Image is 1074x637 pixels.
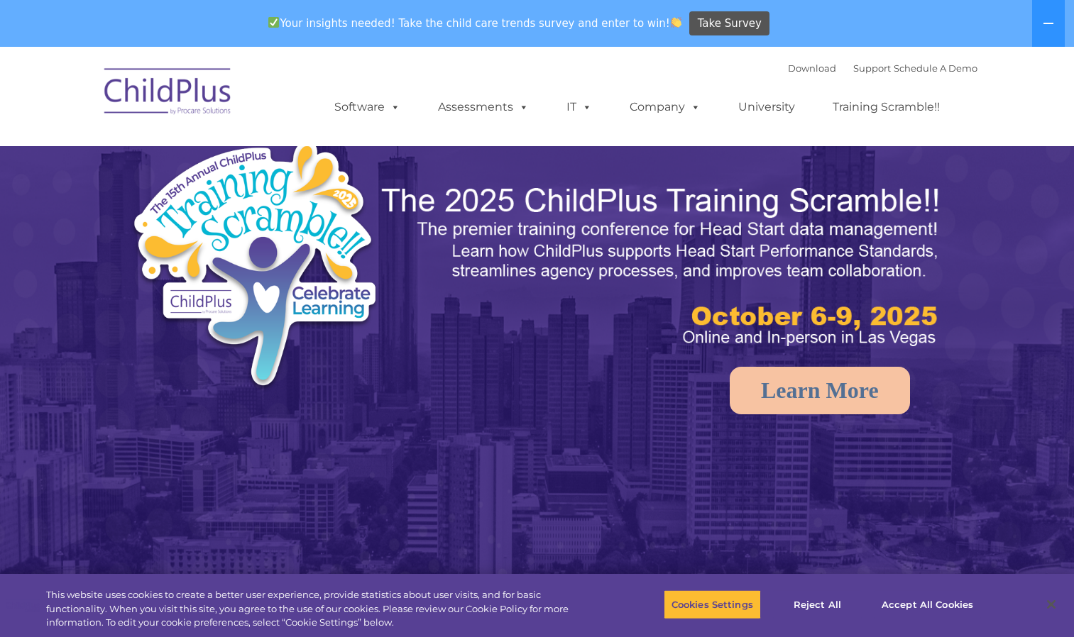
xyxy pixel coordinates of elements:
[730,367,910,414] a: Learn More
[197,152,258,162] span: Phone number
[853,62,891,74] a: Support
[788,62,836,74] a: Download
[788,62,977,74] font: |
[263,9,688,37] span: Your insights needed! Take the child care trends survey and enter to win!
[689,11,769,36] a: Take Survey
[268,17,279,28] img: ✅
[424,93,543,121] a: Assessments
[698,11,762,36] span: Take Survey
[552,93,606,121] a: IT
[894,62,977,74] a: Schedule A Demo
[1036,589,1067,620] button: Close
[773,589,862,619] button: Reject All
[664,589,761,619] button: Cookies Settings
[818,93,954,121] a: Training Scramble!!
[320,93,415,121] a: Software
[874,589,981,619] button: Accept All Cookies
[46,588,591,630] div: This website uses cookies to create a better user experience, provide statistics about user visit...
[97,58,239,129] img: ChildPlus by Procare Solutions
[671,17,681,28] img: 👏
[615,93,715,121] a: Company
[197,94,241,104] span: Last name
[724,93,809,121] a: University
